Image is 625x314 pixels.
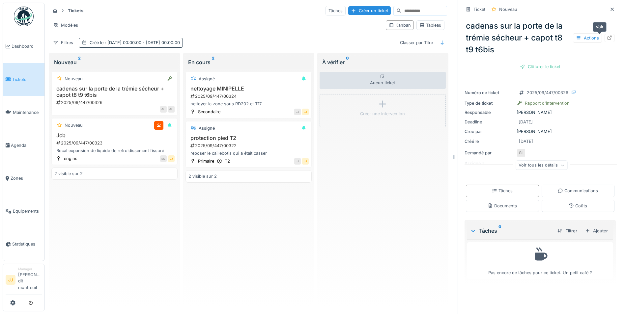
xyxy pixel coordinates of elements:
[516,161,567,170] div: Voir tous les détails
[360,111,405,117] div: Créer une intervention
[188,101,309,107] div: nettoyer la zone sous RD202 et T17
[54,86,175,98] h3: cadenas sur la porte de la trémie sécheur + capot t8 t9 t6bis
[582,226,611,235] div: Ajouter
[555,226,580,235] div: Filtrer
[465,138,514,144] div: Créé le
[569,203,587,209] div: Coûts
[389,22,411,28] div: Kanban
[465,119,514,125] div: Deadline
[54,147,175,154] div: Bocal expansion de liquide de refroidissement fissuré
[190,143,309,149] div: 2025/09/447/00322
[3,162,44,195] a: Zones
[54,170,83,177] div: 2 visible sur 2
[527,90,568,96] div: 2025/09/447/00326
[473,6,485,13] div: Ticket
[463,17,617,58] div: cadenas sur la porte de la trémie sécheur + capot t8 t9 t6bis
[56,140,175,146] div: 2025/09/447/00323
[3,30,44,63] a: Dashboard
[12,43,42,49] span: Dashboard
[558,188,598,194] div: Communications
[14,7,34,26] img: Badge_color-CXgf-gQk.svg
[302,158,309,165] div: JJ
[168,155,175,162] div: JJ
[103,40,180,45] span: : [DATE] 00:00:00 - [DATE] 00:00:00
[13,208,42,214] span: Équipements
[492,188,513,194] div: Tâches
[465,90,514,96] div: Numéro de ticket
[6,275,15,285] li: JJ
[499,6,517,13] div: Nouveau
[517,62,563,71] div: Clôturer le ticket
[188,58,309,66] div: En cours
[199,125,215,131] div: Assigné
[470,227,552,235] div: Tâches
[465,109,514,116] div: Responsable
[168,106,175,113] div: GL
[593,22,607,32] div: Voir
[18,267,42,272] div: Manager
[212,58,214,66] sup: 2
[188,86,309,92] h3: nettoyage MINIPELLE
[348,6,391,15] div: Créer un ticket
[302,109,309,115] div: JJ
[78,58,81,66] sup: 2
[519,138,533,144] div: [DATE]
[3,96,44,129] a: Maintenance
[498,227,501,235] sup: 0
[346,58,349,66] sup: 0
[54,132,175,139] h3: Jcb
[65,8,86,14] strong: Tickets
[294,109,301,115] div: JJ
[12,76,42,83] span: Tickets
[18,267,42,293] li: [PERSON_NAME] dit montreuil
[65,76,83,82] div: Nouveau
[488,203,517,209] div: Documents
[573,33,602,43] div: Actions
[465,128,616,135] div: [PERSON_NAME]
[12,241,42,247] span: Statistiques
[3,129,44,162] a: Agenda
[198,109,220,115] div: Secondaire
[3,195,44,228] a: Équipements
[160,106,167,113] div: GL
[190,93,309,99] div: 2025/09/447/00324
[160,155,167,162] div: ML
[320,72,446,89] div: Aucun ticket
[64,155,77,162] div: engins
[188,173,217,179] div: 2 visible sur 2
[11,175,42,181] span: Zones
[517,148,526,158] div: GL
[525,100,570,106] div: Rapport d'intervention
[397,38,436,47] div: Classer par Titre
[465,109,616,116] div: [PERSON_NAME]
[199,76,215,82] div: Assigné
[3,63,44,96] a: Tickets
[50,38,76,47] div: Filtres
[471,245,609,276] div: Pas encore de tâches pour ce ticket. Un petit café ?
[13,109,42,116] span: Maintenance
[6,267,42,295] a: JJ Manager[PERSON_NAME] dit montreuil
[198,158,214,164] div: Primaire
[465,128,514,135] div: Créé par
[50,20,81,30] div: Modèles
[56,99,175,106] div: 2025/09/447/00326
[65,122,83,128] div: Nouveau
[326,6,346,15] div: Tâches
[54,58,175,66] div: Nouveau
[188,150,309,156] div: reposer le caillebotis qui a était casser
[3,228,44,261] a: Statistiques
[419,22,441,28] div: Tableau
[90,39,180,46] div: Créé le
[225,158,230,164] div: T2
[465,150,514,156] div: Demandé par
[465,100,514,106] div: Type de ticket
[322,58,443,66] div: À vérifier
[519,119,533,125] div: [DATE]
[294,158,301,165] div: JJ
[11,142,42,148] span: Agenda
[188,135,309,141] h3: protection pied T2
